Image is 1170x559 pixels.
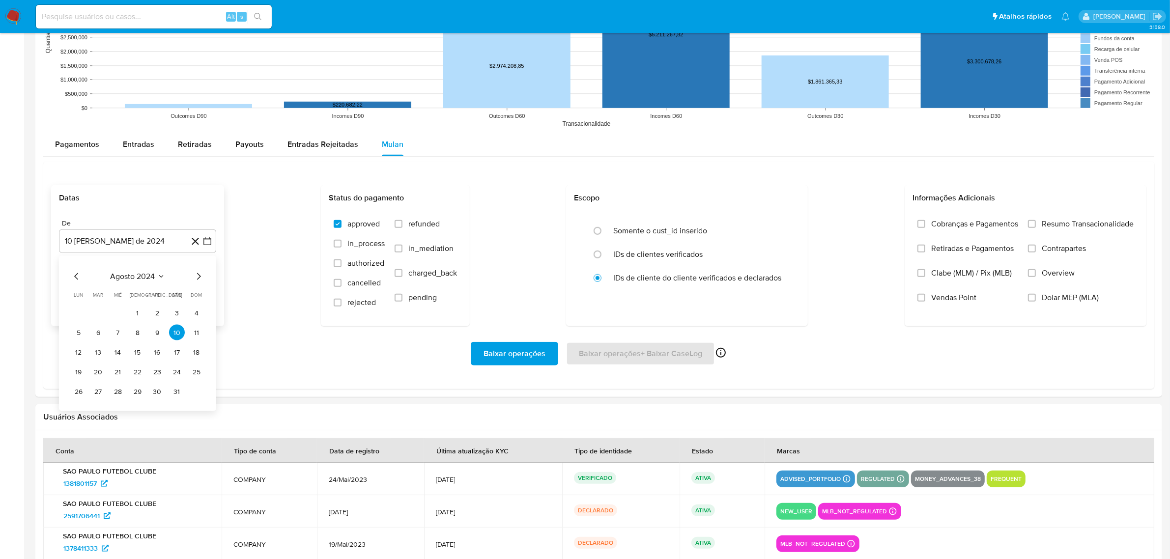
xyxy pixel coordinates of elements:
input: Pesquise usuários ou casos... [36,10,272,23]
span: s [240,12,243,21]
span: Atalhos rápidos [999,11,1052,22]
h2: Usuários Associados [43,412,1154,422]
span: Alt [227,12,235,21]
span: 3.158.0 [1149,23,1165,31]
button: search-icon [248,10,268,24]
a: Sair [1152,11,1163,22]
a: Notificações [1061,12,1070,21]
p: jhonata.costa@mercadolivre.com [1093,12,1149,21]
